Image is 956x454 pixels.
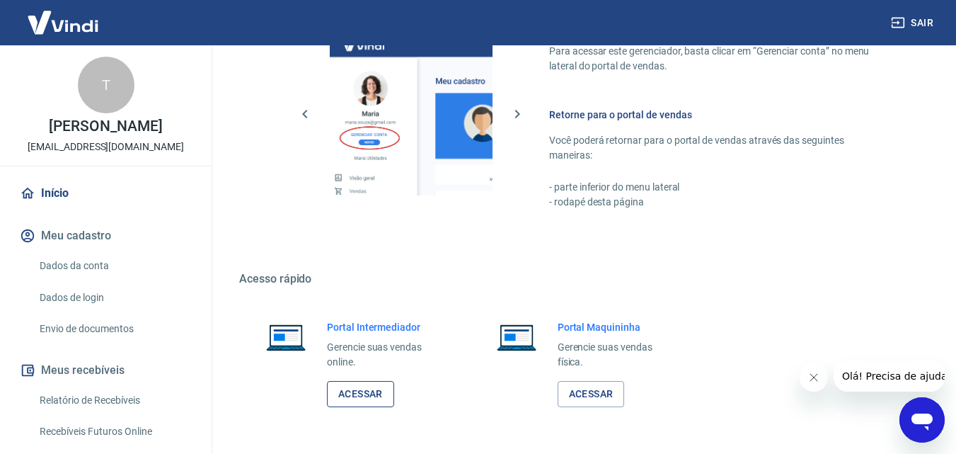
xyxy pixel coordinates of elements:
a: Acessar [558,381,625,407]
p: [EMAIL_ADDRESS][DOMAIN_NAME] [28,140,184,154]
button: Meus recebíveis [17,355,195,386]
h6: Portal Maquininha [558,320,675,334]
img: Imagem de um notebook aberto [256,320,316,354]
a: Recebíveis Futuros Online [34,417,195,446]
img: Imagem de um notebook aberto [487,320,546,354]
span: Olá! Precisa de ajuda? [8,10,119,21]
a: Relatório de Recebíveis [34,386,195,415]
h6: Portal Intermediador [327,320,444,334]
p: - rodapé desta página [549,195,888,210]
p: - parte inferior do menu lateral [549,180,888,195]
img: Vindi [17,1,109,44]
iframe: Botão para abrir a janela de mensagens [899,397,945,443]
a: Envio de documentos [34,314,195,344]
iframe: Mensagem da empresa [834,361,945,392]
a: Acessar [327,381,394,407]
a: Dados da conta [34,251,195,280]
a: Dados de login [34,283,195,312]
p: Gerencie suas vendas online. [327,340,444,370]
p: Gerencie suas vendas física. [558,340,675,370]
h5: Acesso rápido [239,272,922,286]
p: Você poderá retornar para o portal de vendas através das seguintes maneiras: [549,133,888,163]
button: Sair [888,10,939,36]
iframe: Fechar mensagem [800,363,828,392]
a: Início [17,178,195,209]
p: Para acessar este gerenciador, basta clicar em “Gerenciar conta” no menu lateral do portal de ven... [549,44,888,74]
div: T [78,57,134,113]
h6: Retorne para o portal de vendas [549,108,888,122]
img: Imagem da dashboard mostrando o botão de gerenciar conta na sidebar no lado esquerdo [330,33,493,195]
button: Meu cadastro [17,220,195,251]
p: [PERSON_NAME] [49,119,162,134]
